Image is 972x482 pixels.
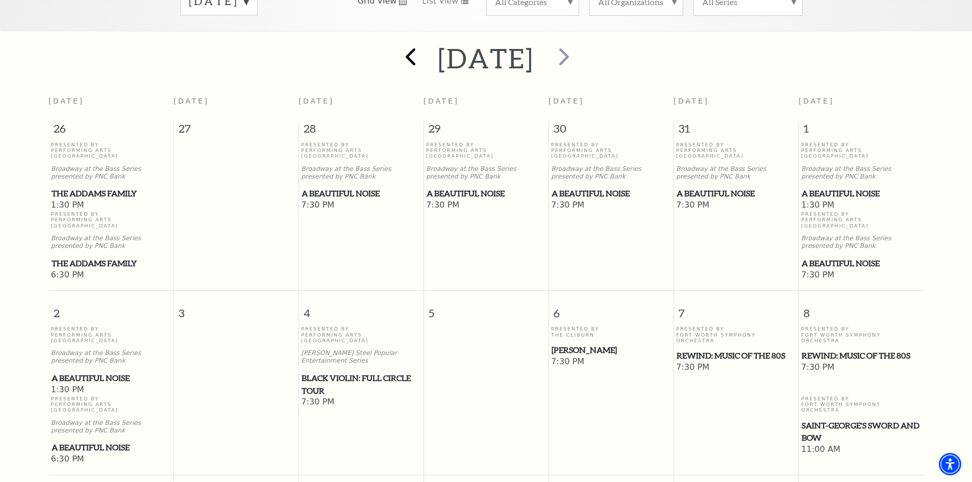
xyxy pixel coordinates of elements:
[676,349,796,362] a: REWIND: Music of the 80s
[551,326,671,338] p: Presented By The Cliburn
[801,444,921,455] span: 11:00 AM
[51,270,171,281] span: 6:30 PM
[801,187,921,200] a: A Beautiful Noise
[301,165,421,181] p: Broadway at the Bass Series presented by PNC Bank
[51,211,171,229] p: Presented By Performing Arts [GEOGRAPHIC_DATA]
[676,326,796,343] p: Presented By Fort Worth Symphony Orchestra
[51,372,171,385] a: A Beautiful Noise
[52,187,170,200] span: The Addams Family
[801,362,921,373] span: 7:30 PM
[549,121,674,141] span: 30
[551,142,671,159] p: Presented By Performing Arts [GEOGRAPHIC_DATA]
[802,419,920,444] span: Saint-George's Sword and Bow
[51,187,171,200] a: The Addams Family
[801,270,921,281] span: 7:30 PM
[426,142,546,159] p: Presented By Performing Arts [GEOGRAPHIC_DATA]
[299,121,423,141] span: 28
[426,165,546,181] p: Broadway at the Bass Series presented by PNC Bank
[801,257,921,270] a: A Beautiful Noise
[801,165,921,181] p: Broadway at the Bass Series presented by PNC Bank
[801,235,921,250] p: Broadway at the Bass Series presented by PNC Bank
[552,344,670,357] span: [PERSON_NAME]
[801,326,921,343] p: Presented By Fort Worth Symphony Orchestra
[674,291,799,326] span: 7
[674,97,709,105] span: [DATE]
[551,200,671,211] span: 7:30 PM
[298,97,334,105] span: [DATE]
[677,187,795,200] span: A Beautiful Noise
[174,121,298,141] span: 27
[173,97,209,105] span: [DATE]
[676,142,796,159] p: Presented By Performing Arts [GEOGRAPHIC_DATA]
[301,200,421,211] span: 7:30 PM
[801,142,921,159] p: Presented By Performing Arts [GEOGRAPHIC_DATA]
[301,349,421,365] p: [PERSON_NAME] Steel Popular Entertainment Series
[801,349,921,362] a: REWIND: Music of the 80s
[51,235,171,250] p: Broadway at the Bass Series presented by PNC Bank
[302,187,420,200] span: A Beautiful Noise
[799,97,834,105] span: [DATE]
[51,385,171,396] span: 1:30 PM
[301,187,421,200] a: A Beautiful Noise
[676,200,796,211] span: 7:30 PM
[427,187,545,200] span: A Beautiful Noise
[799,291,924,326] span: 8
[551,344,671,357] a: Beatrice Rana
[551,187,671,200] a: A Beautiful Noise
[424,291,549,326] span: 5
[676,362,796,373] span: 7:30 PM
[51,200,171,211] span: 1:30 PM
[676,165,796,181] p: Broadway at the Bass Series presented by PNC Bank
[48,291,173,326] span: 2
[424,121,549,141] span: 29
[52,441,170,454] span: A Beautiful Noise
[426,187,546,200] a: A Beautiful Noise
[801,419,921,444] a: Saint-George's Sword and Bow
[302,372,420,397] span: Black Violin: Full Circle Tour
[299,291,423,326] span: 4
[301,326,421,343] p: Presented By Performing Arts [GEOGRAPHIC_DATA]
[51,349,171,365] p: Broadway at the Bass Series presented by PNC Bank
[801,211,921,229] p: Presented By Performing Arts [GEOGRAPHIC_DATA]
[438,42,534,74] h2: [DATE]
[301,372,421,397] a: Black Violin: Full Circle Tour
[676,187,796,200] a: A Beautiful Noise
[552,187,670,200] span: A Beautiful Noise
[426,200,546,211] span: 7:30 PM
[801,200,921,211] span: 1:30 PM
[549,291,674,326] span: 6
[48,97,84,105] span: [DATE]
[301,142,421,159] p: Presented By Performing Arts [GEOGRAPHIC_DATA]
[51,326,171,343] p: Presented By Performing Arts [GEOGRAPHIC_DATA]
[52,372,170,385] span: A Beautiful Noise
[549,97,584,105] span: [DATE]
[551,357,671,368] span: 7:30 PM
[802,187,920,200] span: A Beautiful Noise
[799,121,924,141] span: 1
[802,349,920,362] span: REWIND: Music of the 80s
[51,454,171,465] span: 6:30 PM
[51,165,171,181] p: Broadway at the Bass Series presented by PNC Bank
[51,419,171,435] p: Broadway at the Bass Series presented by PNC Bank
[48,121,173,141] span: 26
[677,349,795,362] span: REWIND: Music of the 80s
[674,121,799,141] span: 31
[544,40,581,77] button: next
[551,165,671,181] p: Broadway at the Bass Series presented by PNC Bank
[423,97,459,105] span: [DATE]
[52,257,170,270] span: The Addams Family
[51,142,171,159] p: Presented By Performing Arts [GEOGRAPHIC_DATA]
[939,453,961,475] div: Accessibility Menu
[301,397,421,408] span: 7:30 PM
[174,291,298,326] span: 3
[801,396,921,413] p: Presented By Fort Worth Symphony Orchestra
[51,441,171,454] a: A Beautiful Noise
[802,257,920,270] span: A Beautiful Noise
[391,40,428,77] button: prev
[51,396,171,413] p: Presented By Performing Arts [GEOGRAPHIC_DATA]
[51,257,171,270] a: The Addams Family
